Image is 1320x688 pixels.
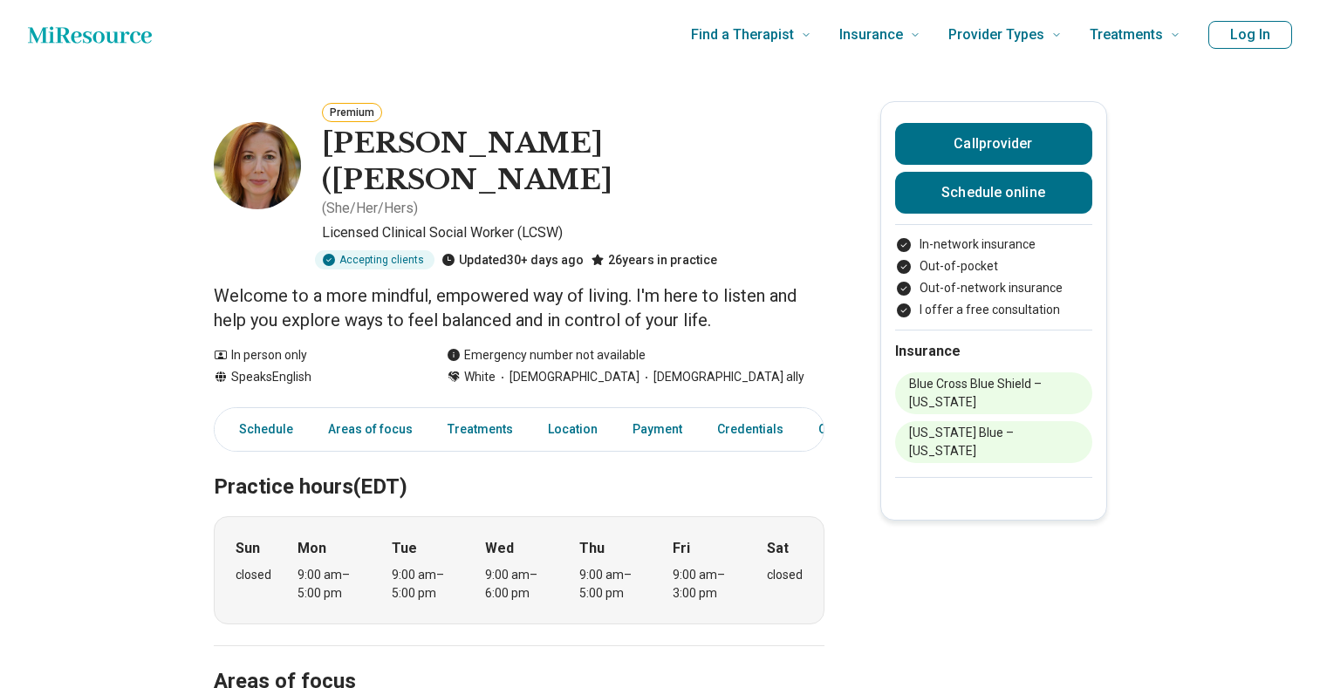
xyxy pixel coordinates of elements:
h1: [PERSON_NAME] ([PERSON_NAME] [322,126,824,198]
a: Home page [28,17,152,52]
button: Log In [1208,21,1292,49]
a: Areas of focus [318,412,423,447]
span: [DEMOGRAPHIC_DATA] ally [639,368,804,386]
div: Speaks English [214,368,412,386]
div: 9:00 am – 5:00 pm [298,566,365,603]
ul: Payment options [895,235,1092,319]
strong: Mon [298,538,326,559]
div: 26 years in practice [591,250,717,269]
p: ( She/Her/Hers ) [322,198,418,219]
a: Other [808,412,871,447]
strong: Tue [392,538,417,559]
h2: Insurance [895,341,1092,362]
div: 9:00 am – 3:00 pm [673,566,740,603]
div: Updated 30+ days ago [441,250,584,269]
li: Out-of-network insurance [895,279,1092,297]
strong: Thu [579,538,605,559]
span: White [464,368,496,386]
span: Find a Therapist [691,23,794,47]
strong: Sat [767,538,789,559]
span: Provider Types [948,23,1044,47]
strong: Sun [236,538,260,559]
div: Accepting clients [315,250,434,269]
a: Treatments [437,412,523,447]
button: Callprovider [895,123,1092,165]
div: Emergency number not available [447,346,646,364]
div: 9:00 am – 6:00 pm [485,566,552,603]
a: Schedule online [895,172,1092,214]
a: Payment [622,412,693,447]
a: Schedule [218,412,304,447]
span: [DEMOGRAPHIC_DATA] [496,368,639,386]
strong: Wed [485,538,514,559]
span: Treatments [1090,23,1163,47]
div: When does the program meet? [214,516,824,624]
a: Location [537,412,608,447]
li: Out-of-pocket [895,257,1092,276]
strong: Fri [673,538,690,559]
div: 9:00 am – 5:00 pm [579,566,646,603]
p: Welcome to a more mindful, empowered way of living. I'm here to listen and help you explore ways ... [214,283,824,332]
img: Mary Langrick, Licensed Clinical Social Worker (LCSW) [214,122,301,209]
button: Premium [322,103,382,122]
li: I offer a free consultation [895,301,1092,319]
li: In-network insurance [895,235,1092,254]
li: [US_STATE] Blue – [US_STATE] [895,421,1092,463]
div: closed [767,566,803,584]
li: Blue Cross Blue Shield – [US_STATE] [895,372,1092,414]
div: closed [236,566,271,584]
p: Licensed Clinical Social Worker (LCSW) [322,222,824,243]
div: 9:00 am – 5:00 pm [392,566,459,603]
h2: Practice hours (EDT) [214,431,824,502]
span: Insurance [839,23,903,47]
a: Credentials [707,412,794,447]
div: In person only [214,346,412,364]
